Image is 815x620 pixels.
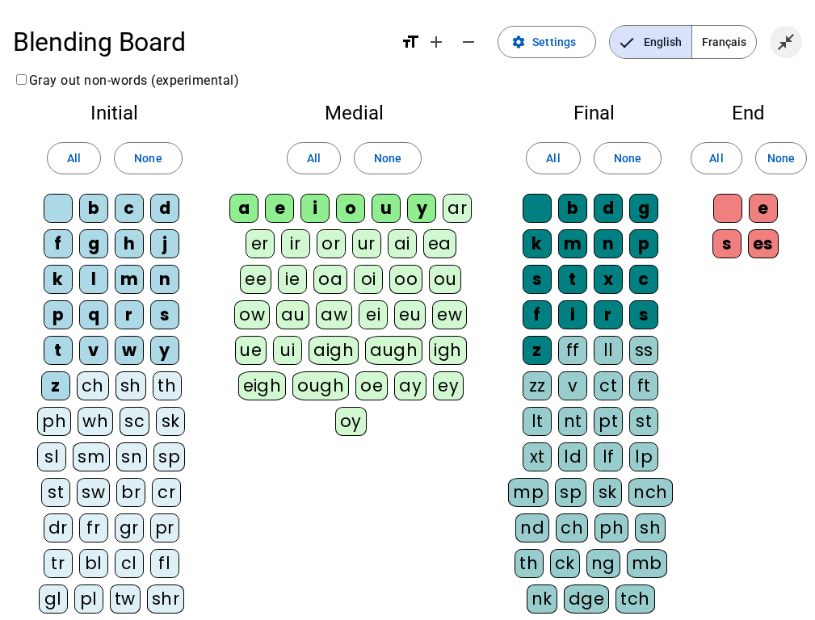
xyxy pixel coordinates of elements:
[41,478,70,507] div: st
[335,407,367,436] div: oy
[594,142,662,174] button: None
[770,26,802,58] button: Exit full screen
[558,442,587,471] div: ld
[116,478,145,507] div: br
[73,442,110,471] div: sm
[115,300,144,329] div: r
[594,442,623,471] div: lf
[238,371,287,400] div: eigh
[511,35,526,49] mat-icon: settings
[77,478,110,507] div: sw
[558,265,587,294] div: t
[558,371,587,400] div: v
[39,584,68,614] div: gl
[388,229,417,258] div: ai
[354,265,383,294] div: oi
[629,194,658,223] div: g
[594,407,623,436] div: pt
[134,149,162,168] span: None
[115,194,144,223] div: c
[153,442,185,471] div: sp
[150,265,179,294] div: n
[79,194,108,223] div: b
[594,336,623,365] div: ll
[432,300,467,329] div: ew
[116,442,147,471] div: sn
[586,549,620,578] div: ng
[115,513,144,542] div: gr
[374,149,401,168] span: None
[389,265,422,294] div: oo
[229,103,480,123] h2: Medial
[629,229,658,258] div: p
[426,32,446,52] mat-icon: add
[313,265,347,294] div: oa
[708,103,789,123] h2: End
[523,371,552,400] div: zz
[526,142,580,174] button: All
[423,229,456,258] div: ea
[150,229,179,258] div: j
[629,300,658,329] div: s
[564,584,610,614] div: dge
[16,74,27,85] input: Gray out non-words (experimental)
[41,371,70,400] div: z
[429,265,461,294] div: ou
[44,336,73,365] div: t
[550,549,580,578] div: ck
[240,265,271,294] div: ee
[287,142,341,174] button: All
[615,584,655,614] div: tch
[273,336,302,365] div: ui
[115,336,144,365] div: w
[546,149,560,168] span: All
[433,371,464,400] div: ey
[229,194,258,223] div: a
[110,584,141,614] div: tw
[508,478,548,507] div: mp
[359,300,388,329] div: ei
[37,407,71,436] div: ph
[309,336,359,365] div: aigh
[629,371,658,400] div: ft
[692,26,756,58] span: Français
[234,300,270,329] div: ow
[558,229,587,258] div: m
[336,194,365,223] div: o
[555,478,586,507] div: sp
[614,149,641,168] span: None
[558,407,587,436] div: nt
[755,142,807,174] button: None
[629,442,658,471] div: lp
[515,549,544,578] div: th
[365,336,422,365] div: augh
[527,584,557,614] div: nk
[292,371,349,400] div: ough
[235,336,267,365] div: ue
[115,229,144,258] div: h
[13,73,239,88] label: Gray out non-words (experimental)
[523,229,552,258] div: k
[629,336,658,365] div: ss
[712,229,741,258] div: s
[44,300,73,329] div: p
[150,549,179,578] div: fl
[627,549,667,578] div: mb
[420,26,452,58] button: Increase font size
[709,149,723,168] span: All
[44,549,73,578] div: tr
[156,407,185,436] div: sk
[74,584,103,614] div: pl
[153,371,182,400] div: th
[147,584,185,614] div: shr
[79,300,108,329] div: q
[355,371,388,400] div: oe
[776,32,796,52] mat-icon: close_fullscreen
[115,265,144,294] div: m
[691,142,742,174] button: All
[116,371,146,400] div: sh
[78,407,113,436] div: wh
[114,142,182,174] button: None
[558,300,587,329] div: l
[594,300,623,329] div: r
